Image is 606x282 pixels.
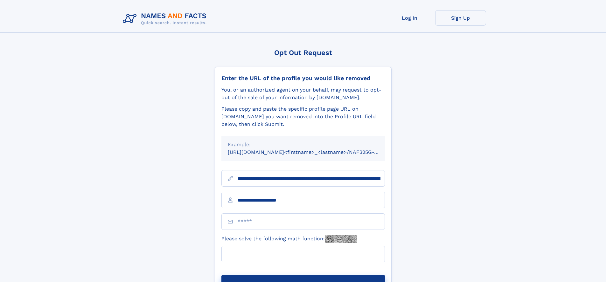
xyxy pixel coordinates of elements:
[435,10,486,26] a: Sign Up
[221,105,385,128] div: Please copy and paste the specific profile page URL on [DOMAIN_NAME] you want removed into the Pr...
[228,141,379,148] div: Example:
[221,75,385,82] div: Enter the URL of the profile you would like removed
[120,10,212,27] img: Logo Names and Facts
[215,49,392,57] div: Opt Out Request
[221,235,357,243] label: Please solve the following math function:
[221,86,385,101] div: You, or an authorized agent on your behalf, may request to opt-out of the sale of your informatio...
[228,149,397,155] small: [URL][DOMAIN_NAME]<firstname>_<lastname>/NAF325G-xxxxxxxx
[384,10,435,26] a: Log In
